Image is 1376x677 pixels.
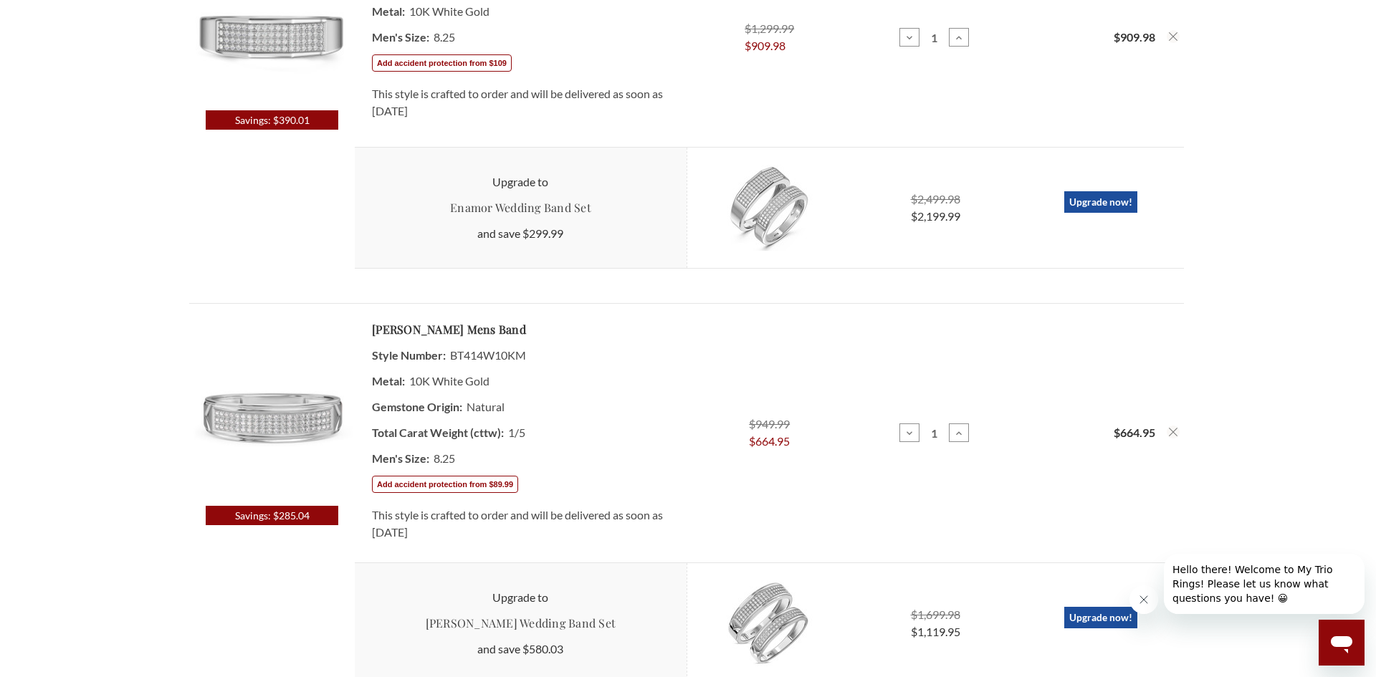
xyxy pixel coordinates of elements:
span: $1,299.99 [745,21,794,35]
iframe: Mensaje de la compañía [1164,554,1365,614]
a: Upgrade now! [1064,607,1137,628]
span: $664.95 [749,433,790,450]
span: This style is crafted to order and will be delivered as soon as [DATE] [372,506,663,541]
a: [PERSON_NAME] Wedding Band Set [355,615,686,632]
a: [PERSON_NAME] Mens Band [372,321,526,338]
img: Gracie Wedding Band Set [727,580,813,666]
h4: Enamor Wedding Band Set [363,199,677,216]
span: and save $299.99 [477,226,563,240]
strong: $909.98 [1114,30,1155,44]
span: Savings: $390.01 [206,110,338,130]
a: Enamor Wedding Band Set [355,199,686,216]
span: and save $580.03 [477,642,563,656]
span: $1,119.95 [911,625,960,638]
dd: 8.25 [372,446,669,471]
dt: Men's Size: [372,24,429,50]
input: Gracie 1/5 ct tw. Diamond Mens Band 10K White Gold [922,426,947,440]
input: Enamor 1/3 ct tw. Diamond Mens Band 10K White Gold [922,31,947,44]
strong: $664.95 [1114,426,1155,439]
dt: Metal: [372,368,405,394]
dt: Total Carat Weight (cttw): [372,420,504,446]
dd: 10K White Gold [372,368,669,394]
button: Remove Enamor 1/3 ct tw. Diamond Mens Band 10K White Gold from cart [1167,30,1180,43]
span: Savings: $285.04 [206,506,338,525]
img: Photo of Gracie 1/5 ct tw. Diamond Mens Band 10K White Gold [BT414WM] [190,341,355,506]
span: $2,499.98 [911,192,960,206]
a: Upgrade now! [1064,191,1137,213]
dd: Natural [372,394,669,420]
dd: 8.25 [372,24,669,50]
span: Upgrade to [492,175,548,188]
span: $949.99 [749,417,790,431]
button: Remove Gracie 1/5 ct tw. Diamond Mens Band 10K White Gold from cart [1167,426,1180,438]
dd: 1/5 [372,420,669,446]
img: Enamor Wedding Band Set [727,165,813,251]
span: $2,199.99 [911,209,960,223]
span: This style is crafted to order and will be delivered as soon as [DATE] [372,85,663,120]
span: $909.98 [745,37,794,54]
h4: [PERSON_NAME] Wedding Band Set [363,615,677,632]
dt: Style Number: [372,342,446,368]
dt: Gemstone Origin: [372,394,462,420]
span: $1,699.98 [911,608,960,621]
iframe: Cerrar mensaje [1129,585,1158,614]
a: Savings: $285.04 [189,341,355,525]
dt: Men's Size: [372,446,429,471]
span: Upgrade to [492,590,548,604]
dd: BT414W10KM [372,342,669,368]
iframe: Botón para iniciar la ventana de mensajería [1319,620,1365,666]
